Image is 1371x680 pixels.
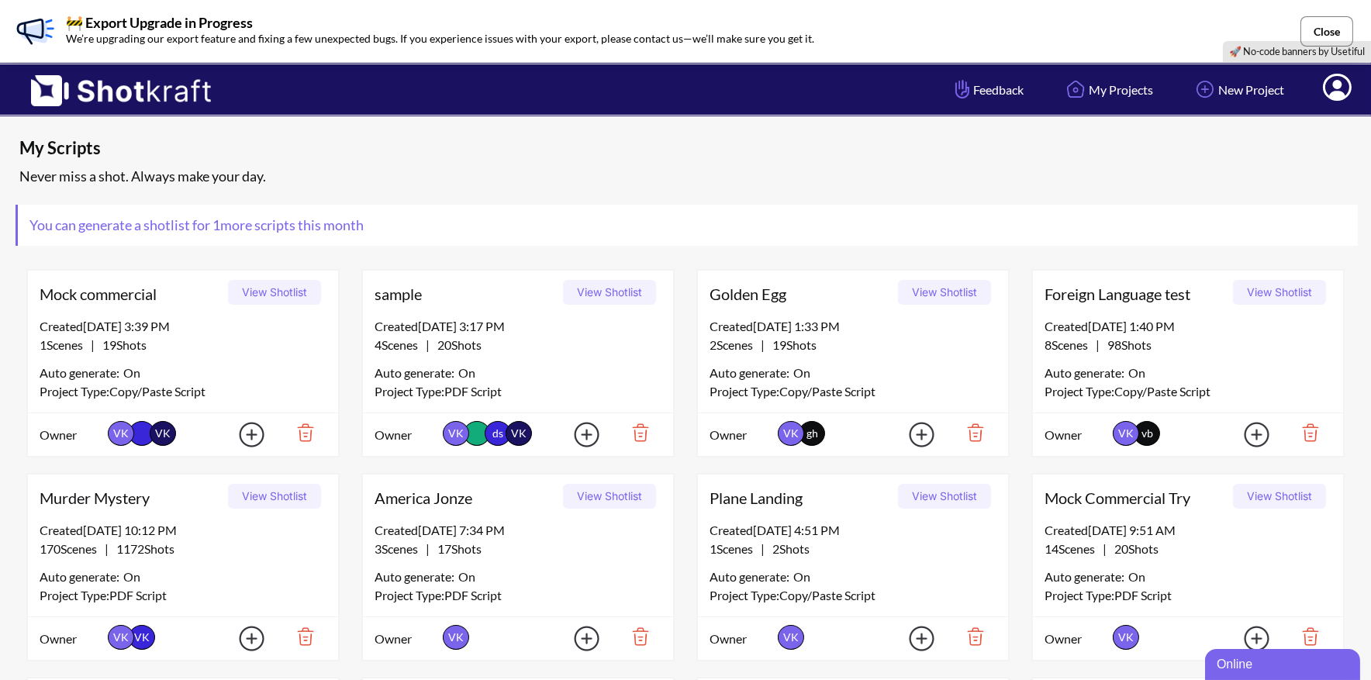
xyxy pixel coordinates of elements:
span: | [1045,336,1152,354]
img: Add Icon [550,621,604,656]
span: Auto generate: [375,364,458,382]
img: Add Icon [885,621,939,656]
button: View Shotlist [1233,484,1326,509]
button: View Shotlist [1233,280,1326,305]
span: On [1128,364,1145,382]
span: Owner [710,426,774,444]
iframe: chat widget [1205,646,1363,680]
button: View Shotlist [898,484,991,509]
span: 4 Scenes [375,337,426,352]
img: Trash Icon [943,419,996,446]
a: 🚀 No-code banners by Usetiful [1229,45,1365,57]
span: Murder Mystery [40,486,223,509]
span: VK [108,421,134,446]
span: Auto generate: [40,364,123,382]
button: View Shotlist [898,280,991,305]
button: Close [1300,16,1353,47]
span: On [793,364,810,382]
span: Mock commercial [40,282,223,305]
span: VK [443,625,469,650]
span: 19 Shots [95,337,147,352]
img: Trash Icon [1278,419,1331,446]
img: Add Icon [1220,621,1274,656]
span: Owner [1045,426,1109,444]
span: 3 Scenes [375,541,426,556]
span: Auto generate: [710,568,793,586]
div: Project Type: Copy/Paste Script [710,586,996,605]
span: Auto generate: [1045,568,1128,586]
span: VK [1113,625,1139,650]
span: vb [1141,426,1153,440]
span: On [458,568,475,586]
div: Project Type: Copy/Paste Script [710,382,996,401]
div: Project Type: PDF Script [40,586,326,605]
span: VK [108,625,134,650]
span: Auto generate: [1045,364,1128,382]
span: 1172 Shots [109,541,174,556]
p: We’re upgrading our export feature and fixing a few unexpected bugs. If you experience issues wit... [66,29,814,47]
img: Hand Icon [951,76,973,102]
span: 1 Scenes [710,541,761,556]
span: VK [150,421,176,446]
span: | [40,336,147,354]
div: Project Type: Copy/Paste Script [40,382,326,401]
span: On [123,568,140,586]
span: My Scripts [19,136,1024,160]
div: Never miss a shot. Always make your day. [16,164,1363,189]
span: 1 more scripts this month [210,216,364,233]
img: Add Icon [885,417,939,452]
div: Project Type: PDF Script [375,382,661,401]
span: 19 Shots [765,337,817,352]
div: Created [DATE] 1:40 PM [1045,317,1331,336]
span: | [710,540,810,558]
span: | [375,540,482,558]
img: Trash Icon [608,623,661,650]
div: Created [DATE] 4:51 PM [710,521,996,540]
img: Add Icon [215,417,269,452]
span: 20 Shots [430,337,482,352]
div: Project Type: Copy/Paste Script [1045,382,1331,401]
span: Golden Egg [710,282,893,305]
button: View Shotlist [228,484,321,509]
span: 170 Scenes [40,541,105,556]
span: | [375,336,482,354]
span: | [40,540,174,558]
img: Add Icon [1220,417,1274,452]
span: America Jonze [375,486,558,509]
a: New Project [1180,69,1296,110]
button: View Shotlist [563,484,656,509]
span: VK [443,421,469,446]
img: Home Icon [1062,76,1089,102]
img: Add Icon [1192,76,1218,102]
span: Owner [375,426,439,444]
span: VK [778,421,804,446]
span: On [123,364,140,382]
span: Auto generate: [710,364,793,382]
span: On [1128,568,1145,586]
div: Created [DATE] 3:17 PM [375,317,661,336]
span: 2 Scenes [710,337,761,352]
img: Trash Icon [608,419,661,446]
a: My Projects [1051,69,1165,110]
div: Project Type: PDF Script [1045,586,1331,605]
img: Trash Icon [273,419,326,446]
div: Created [DATE] 9:51 AM [1045,521,1331,540]
p: 🚧 Export Upgrade in Progress [66,16,814,29]
span: 2 Shots [765,541,810,556]
span: Owner [710,630,774,648]
img: Add Icon [215,621,269,656]
span: 8 Scenes [1045,337,1096,352]
span: Auto generate: [40,568,123,586]
span: VK [129,625,155,650]
span: Owner [40,630,104,648]
span: Mock Commercial Try [1045,486,1228,509]
div: Project Type: PDF Script [375,586,661,605]
span: 1 Scenes [40,337,91,352]
button: View Shotlist [563,280,656,305]
span: Auto generate: [375,568,458,586]
img: Add Icon [550,417,604,452]
span: VK [1113,421,1139,446]
span: 17 Shots [430,541,482,556]
div: Created [DATE] 1:33 PM [710,317,996,336]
